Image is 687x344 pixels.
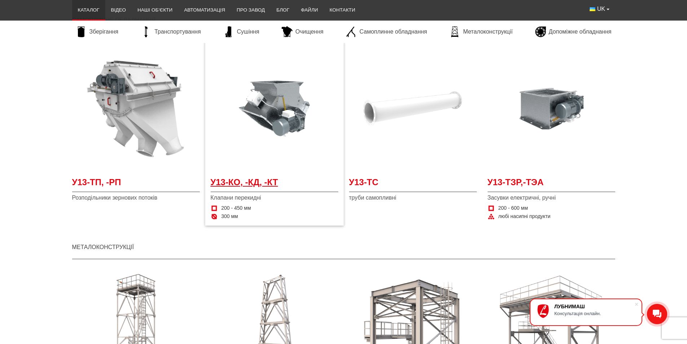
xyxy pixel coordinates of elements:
[221,213,238,220] span: 300 мм
[105,2,132,18] a: Відео
[220,26,263,37] a: Сушіння
[488,176,615,192] a: У13-ТЗР,-ТЭА
[72,26,122,37] a: Зберігання
[360,28,427,36] span: Самоплинне обладнання
[295,28,323,36] span: Очищення
[597,5,605,13] span: UK
[446,26,516,37] a: Металоконструкції
[295,2,324,18] a: Файли
[211,45,338,173] a: Детальніше У13-КО, -КД, -КТ
[270,2,295,18] a: Блог
[178,2,231,18] a: Автоматизація
[231,2,270,18] a: Про завод
[211,194,338,202] span: Клапани перекидні
[72,45,200,173] a: Детальніше У13-ТП, -РП
[324,2,361,18] a: Контакти
[349,45,477,173] a: Детальніше У13-ТС
[137,26,204,37] a: Транспортування
[488,194,615,202] span: Засувки електричні, ручні
[72,176,200,192] a: У13-ТП, -РП
[488,45,615,173] a: Детальніше У13-ТЗР,-ТЭА
[349,176,477,192] a: У13-ТС
[72,194,200,202] span: Розподільники зернових потоків
[554,311,634,316] div: Консультація онлайн.
[532,26,615,37] a: Допоміжне обладнання
[342,26,431,37] a: Самоплинне обладнання
[211,176,338,192] a: У13-КО, -КД, -КТ
[590,7,595,11] img: Українська
[221,205,251,212] span: 200 - 450 мм
[72,2,105,18] a: Каталог
[584,2,615,16] button: UK
[72,244,134,250] a: Металоконструкції
[278,26,327,37] a: Очищення
[132,2,178,18] a: Наші об’єкти
[237,28,259,36] span: Сушіння
[349,194,477,202] span: труби самопливні
[154,28,201,36] span: Транспортування
[549,28,612,36] span: Допоміжне обладнання
[498,213,551,220] span: любі насипні продукти
[554,304,634,309] div: ЛУБНИМАШ
[463,28,512,36] span: Металоконструкції
[89,28,119,36] span: Зберігання
[498,205,528,212] span: 200 - 600 мм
